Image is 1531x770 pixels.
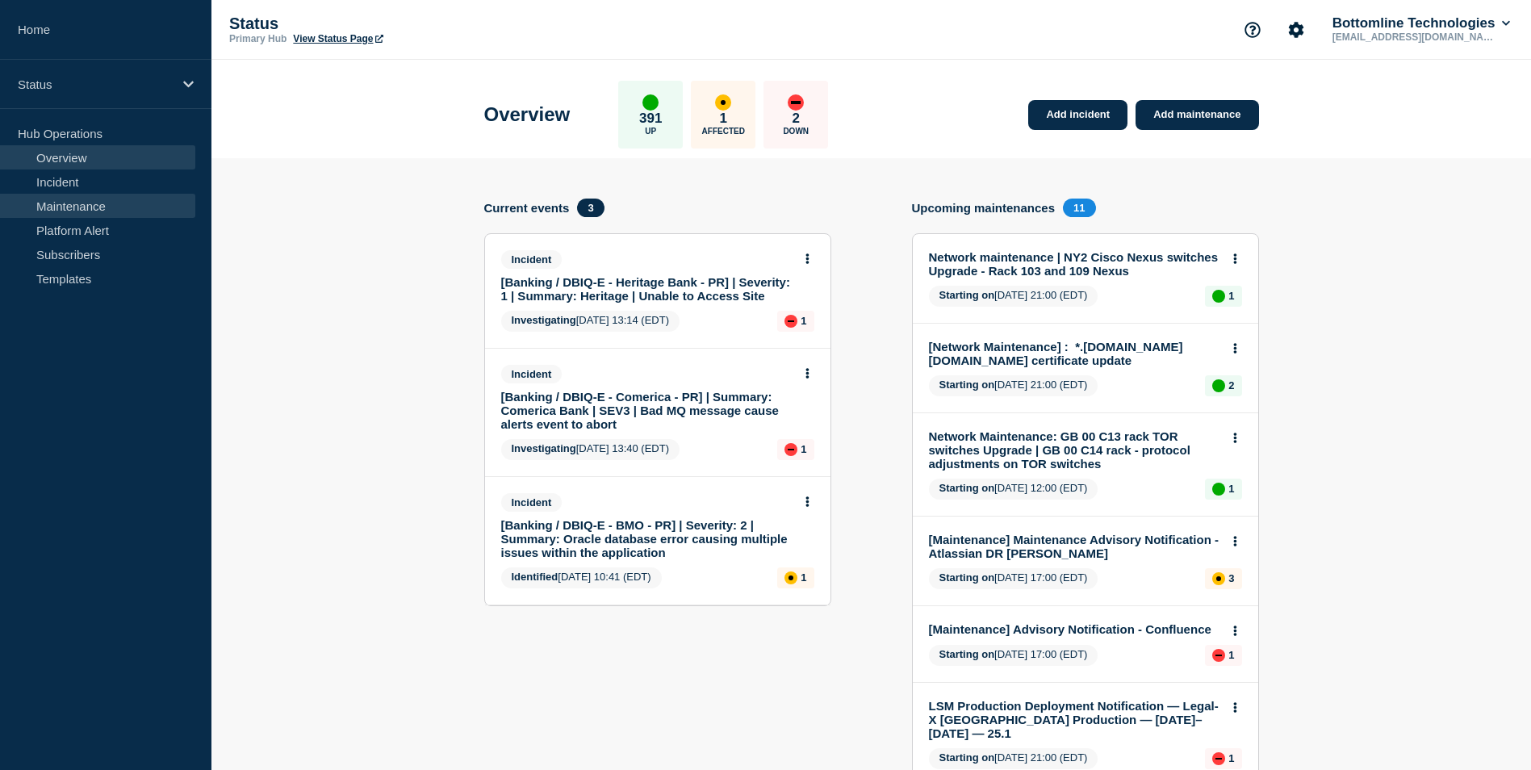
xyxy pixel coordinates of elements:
[929,699,1220,740] a: LSM Production Deployment Notification — Legal-X [GEOGRAPHIC_DATA] Production — [DATE]–[DATE] — 25.1
[783,127,809,136] p: Down
[1236,13,1270,47] button: Support
[939,379,995,391] span: Starting on
[501,493,563,512] span: Incident
[1228,649,1234,661] p: 1
[293,33,383,44] a: View Status Page
[501,439,680,460] span: [DATE] 13:40 (EDT)
[939,751,995,764] span: Starting on
[939,571,995,584] span: Starting on
[793,111,800,127] p: 2
[929,645,1098,666] span: [DATE] 17:00 (EDT)
[484,103,571,126] h1: Overview
[929,622,1220,636] a: [Maintenance] Advisory Notification - Confluence
[801,571,806,584] p: 1
[715,94,731,111] div: affected
[702,127,745,136] p: Affected
[1329,31,1497,43] p: [EMAIL_ADDRESS][DOMAIN_NAME]
[639,111,662,127] p: 391
[1228,290,1234,302] p: 1
[1212,572,1225,585] div: affected
[1228,483,1234,495] p: 1
[720,111,727,127] p: 1
[1228,752,1234,764] p: 1
[929,479,1098,500] span: [DATE] 12:00 (EDT)
[645,127,656,136] p: Up
[929,748,1098,769] span: [DATE] 21:00 (EDT)
[929,429,1220,471] a: Network Maintenance: GB 00 C13 rack TOR switches Upgrade | GB 00 C14 rack - protocol adjustments ...
[577,199,604,217] span: 3
[801,443,806,455] p: 1
[929,286,1098,307] span: [DATE] 21:00 (EDT)
[939,482,995,494] span: Starting on
[929,375,1098,396] span: [DATE] 21:00 (EDT)
[801,315,806,327] p: 1
[912,201,1056,215] h4: Upcoming maintenances
[229,15,552,33] p: Status
[501,365,563,383] span: Incident
[1329,15,1513,31] button: Bottomline Technologies
[1212,752,1225,765] div: down
[788,94,804,111] div: down
[1212,290,1225,303] div: up
[512,571,558,583] span: Identified
[784,315,797,328] div: down
[501,390,793,431] a: [Banking / DBIQ-E - Comerica - PR] | Summary: Comerica Bank | SEV3 | Bad MQ message cause alerts ...
[501,518,793,559] a: [Banking / DBIQ-E - BMO - PR] | Severity: 2 | Summary: Oracle database error causing multiple iss...
[1228,379,1234,391] p: 2
[1212,649,1225,662] div: down
[929,250,1220,278] a: Network maintenance | NY2 Cisco Nexus switches Upgrade - Rack 103 and 109 Nexus
[1228,572,1234,584] p: 3
[484,201,570,215] h4: Current events
[939,648,995,660] span: Starting on
[784,443,797,456] div: down
[501,250,563,269] span: Incident
[501,567,662,588] span: [DATE] 10:41 (EDT)
[642,94,659,111] div: up
[1212,483,1225,496] div: up
[929,340,1220,367] a: [Network Maintenance] : *.[DOMAIN_NAME] [DOMAIN_NAME] certificate update
[939,289,995,301] span: Starting on
[1279,13,1313,47] button: Account settings
[929,533,1220,560] a: [Maintenance] Maintenance Advisory Notification - Atlassian DR [PERSON_NAME]
[501,311,680,332] span: [DATE] 13:14 (EDT)
[1063,199,1095,217] span: 11
[18,77,173,91] p: Status
[929,568,1098,589] span: [DATE] 17:00 (EDT)
[501,275,793,303] a: [Banking / DBIQ-E - Heritage Bank - PR] | Severity: 1 | Summary: Heritage | Unable to Access Site
[1136,100,1258,130] a: Add maintenance
[784,571,797,584] div: affected
[512,442,576,454] span: Investigating
[229,33,287,44] p: Primary Hub
[512,314,576,326] span: Investigating
[1212,379,1225,392] div: up
[1028,100,1127,130] a: Add incident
